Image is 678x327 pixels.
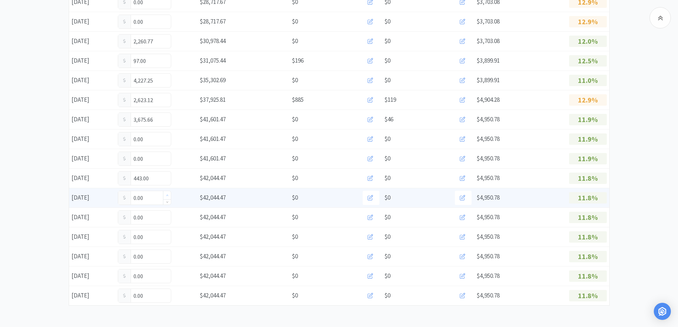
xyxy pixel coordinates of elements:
[654,303,671,320] div: Open Intercom Messenger
[477,17,500,25] span: $3,703.08
[200,115,226,123] span: $41,601.47
[384,115,393,124] span: $46
[477,76,500,84] span: $3,899.91
[569,212,607,223] p: 11.8%
[569,114,607,125] p: 11.9%
[477,96,500,104] span: $4,904.28
[569,231,607,243] p: 11.8%
[200,76,226,84] span: $35,302.69
[200,213,226,221] span: $42,044.47
[166,194,168,197] i: icon: up
[200,17,226,25] span: $28,717.67
[292,115,298,124] span: $0
[292,134,298,144] span: $0
[200,135,226,143] span: $41,601.47
[69,151,115,166] div: [DATE]
[384,56,390,65] span: $0
[477,115,500,123] span: $4,950.78
[569,94,607,106] p: 12.9%
[569,270,607,282] p: 11.8%
[69,190,115,205] div: [DATE]
[292,212,298,222] span: $0
[477,37,500,45] span: $3,703.08
[477,57,500,64] span: $3,899.91
[477,252,500,260] span: $4,950.78
[69,132,115,146] div: [DATE]
[69,269,115,283] div: [DATE]
[569,55,607,67] p: 12.5%
[69,14,115,29] div: [DATE]
[69,53,115,68] div: [DATE]
[163,191,171,199] span: Increase Value
[292,17,298,26] span: $0
[384,154,390,163] span: $0
[292,232,298,242] span: $0
[477,233,500,241] span: $4,950.78
[200,57,226,64] span: $31,075.44
[292,252,298,261] span: $0
[292,271,298,281] span: $0
[166,201,168,203] i: icon: down
[200,96,226,104] span: $37,925.81
[69,112,115,127] div: [DATE]
[292,95,304,105] span: $885
[200,154,226,162] span: $41,601.47
[569,16,607,27] p: 12.9%
[69,230,115,244] div: [DATE]
[384,17,390,26] span: $0
[384,252,390,261] span: $0
[69,93,115,107] div: [DATE]
[163,199,171,205] span: Decrease Value
[200,194,226,201] span: $42,044.47
[292,75,298,85] span: $0
[569,173,607,184] p: 11.8%
[384,291,390,300] span: $0
[384,212,390,222] span: $0
[477,213,500,221] span: $4,950.78
[569,36,607,47] p: 12.0%
[477,194,500,201] span: $4,950.78
[200,252,226,260] span: $42,044.47
[200,37,226,45] span: $30,978.44
[292,173,298,183] span: $0
[477,154,500,162] span: $4,950.78
[69,288,115,303] div: [DATE]
[200,233,226,241] span: $42,044.47
[292,56,304,65] span: $196
[384,271,390,281] span: $0
[477,174,500,182] span: $4,950.78
[569,192,607,204] p: 11.8%
[200,272,226,280] span: $42,044.47
[384,134,390,144] span: $0
[69,73,115,88] div: [DATE]
[200,291,226,299] span: $42,044.47
[69,210,115,225] div: [DATE]
[569,133,607,145] p: 11.9%
[477,135,500,143] span: $4,950.78
[569,251,607,262] p: 11.8%
[384,75,390,85] span: $0
[292,291,298,300] span: $0
[69,34,115,48] div: [DATE]
[200,174,226,182] span: $42,044.47
[569,153,607,164] p: 11.9%
[292,193,298,202] span: $0
[384,95,396,105] span: $119
[384,173,390,183] span: $0
[477,291,500,299] span: $4,950.78
[384,232,390,242] span: $0
[569,75,607,86] p: 11.0%
[69,171,115,185] div: [DATE]
[69,249,115,264] div: [DATE]
[292,36,298,46] span: $0
[477,272,500,280] span: $4,950.78
[384,193,390,202] span: $0
[569,290,607,301] p: 11.8%
[384,36,390,46] span: $0
[292,154,298,163] span: $0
